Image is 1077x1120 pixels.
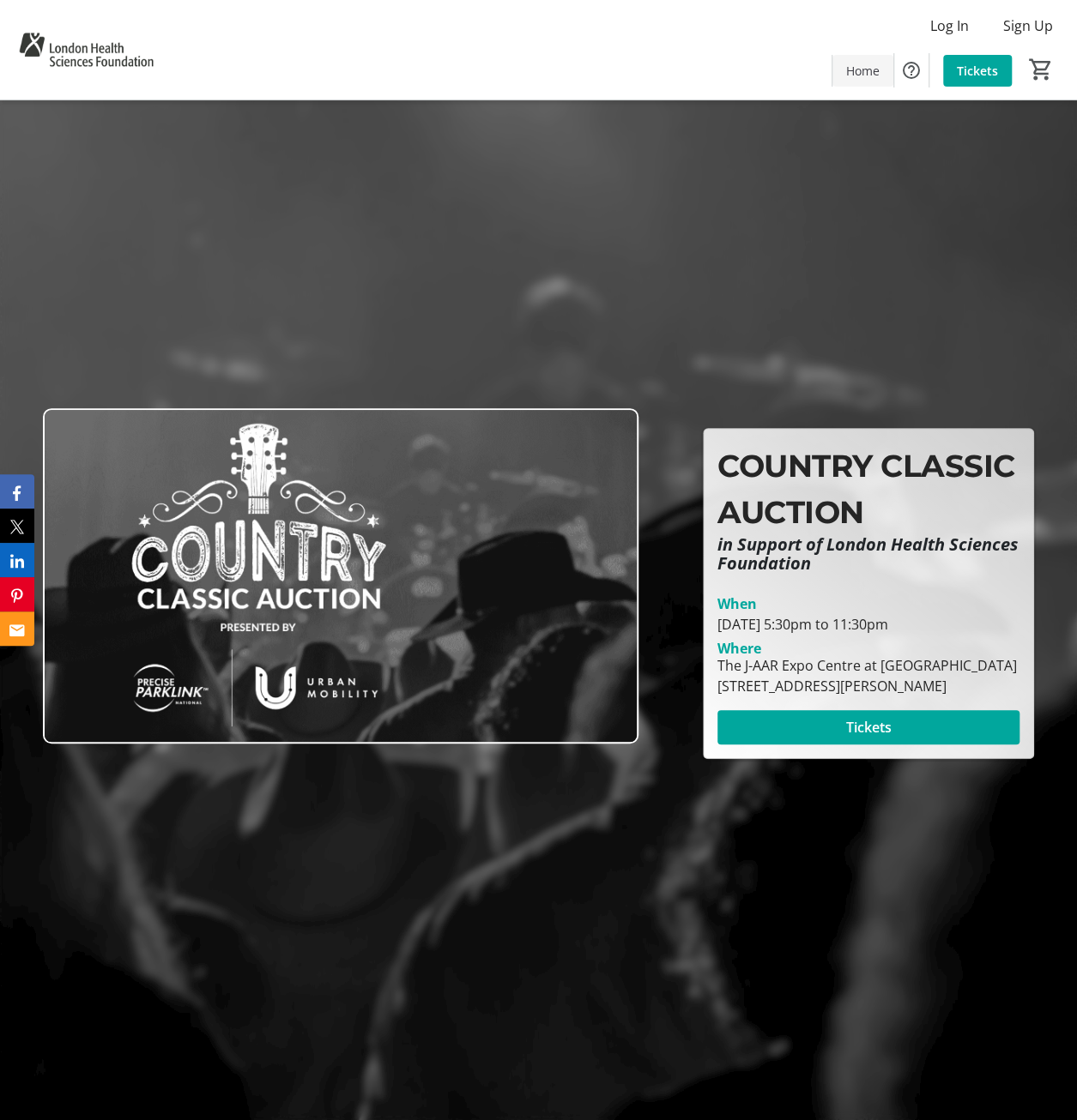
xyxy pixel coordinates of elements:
em: in Support of London Health Sciences Foundation [717,533,1022,575]
button: Log In [917,12,983,39]
span: Tickets [957,62,998,80]
div: [DATE] 5:30pm to 11:30pm [717,614,1020,635]
button: Tickets [717,710,1020,744]
p: COUNTRY CLASSIC AUCTION [717,443,1020,535]
span: Sign Up [1003,15,1053,36]
span: Home [846,62,880,80]
div: When [717,593,757,614]
button: Help [894,53,929,87]
a: Home [832,55,893,87]
a: Tickets [943,55,1012,87]
img: London Health Sciences Foundation's Logo [10,7,162,93]
button: Cart [1026,54,1056,85]
div: Where [717,641,761,655]
div: [STREET_ADDRESS][PERSON_NAME] [717,676,1017,696]
img: Campaign CTA Media Photo [43,408,638,743]
span: Log In [930,15,969,36]
div: The J-AAR Expo Centre at [GEOGRAPHIC_DATA] [717,655,1017,676]
span: Tickets [846,717,892,738]
button: Sign Up [989,12,1067,39]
